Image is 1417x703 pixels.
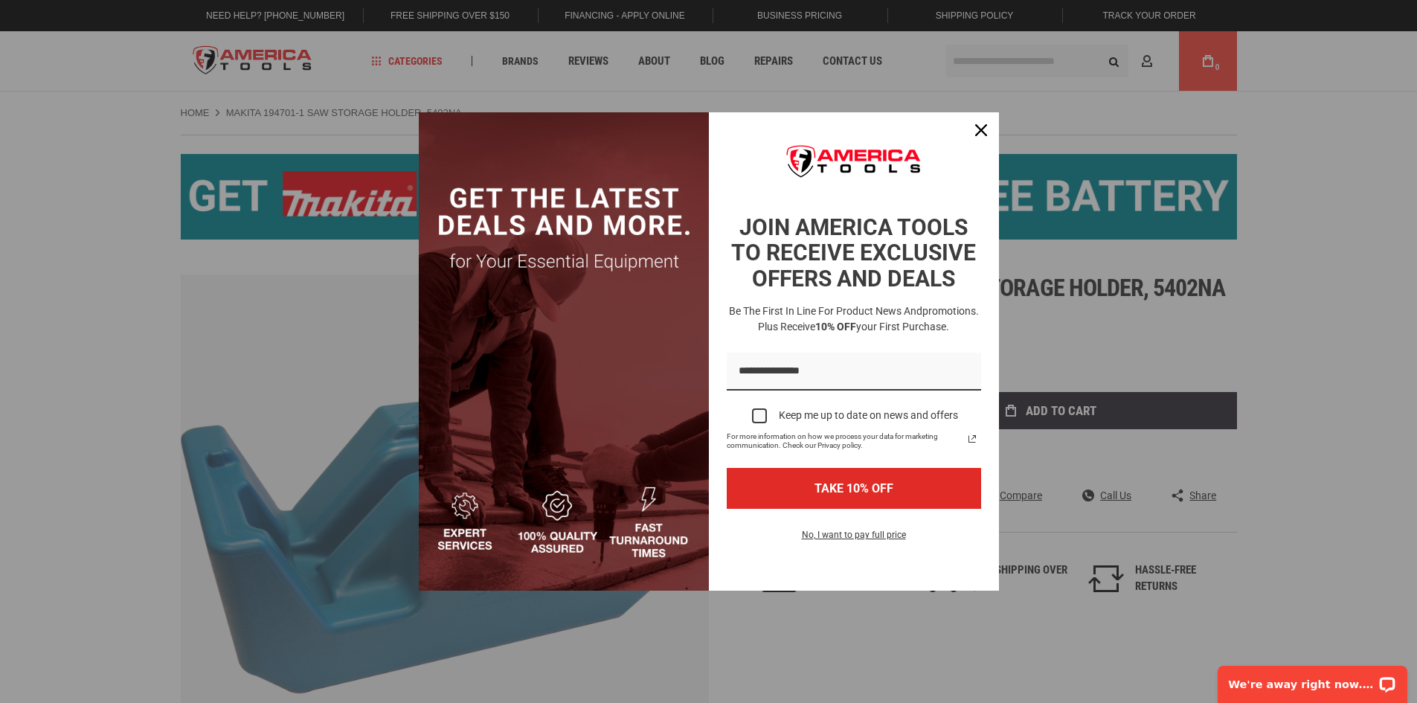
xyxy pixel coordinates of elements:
[727,353,981,391] input: Email field
[975,124,987,136] svg: close icon
[731,214,976,292] strong: JOIN AMERICA TOOLS TO RECEIVE EXCLUSIVE OFFERS AND DEALS
[963,112,999,148] button: Close
[963,430,981,448] a: Read our Privacy Policy
[727,468,981,509] button: TAKE 10% OFF
[724,304,984,335] h3: Be the first in line for product news and
[790,527,918,552] button: No, I want to pay full price
[779,409,958,422] div: Keep me up to date on news and offers
[963,430,981,448] svg: link icon
[815,321,856,333] strong: 10% OFF
[727,432,963,450] span: For more information on how we process your data for marketing communication. Check our Privacy p...
[1208,656,1417,703] iframe: LiveChat chat widget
